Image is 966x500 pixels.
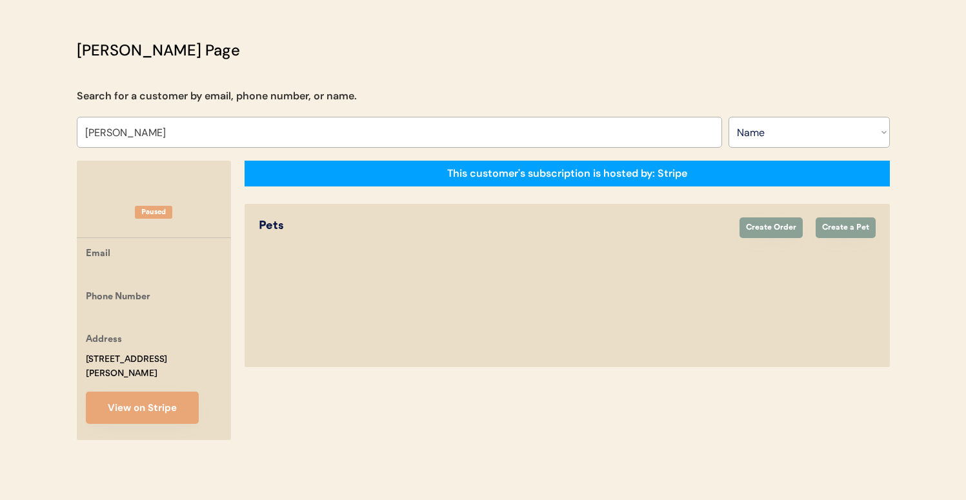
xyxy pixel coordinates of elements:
[77,117,722,148] input: Search by name
[86,352,231,382] div: [STREET_ADDRESS][PERSON_NAME]
[86,290,150,306] div: Phone Number
[77,88,357,104] div: Search for a customer by email, phone number, or name.
[816,217,876,238] button: Create a Pet
[86,246,110,263] div: Email
[740,217,803,238] button: Create Order
[86,332,122,348] div: Address
[77,39,240,62] div: [PERSON_NAME] Page
[447,166,687,181] div: This customer's subscription is hosted by: Stripe
[86,392,199,424] button: View on Stripe
[259,217,727,235] div: Pets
